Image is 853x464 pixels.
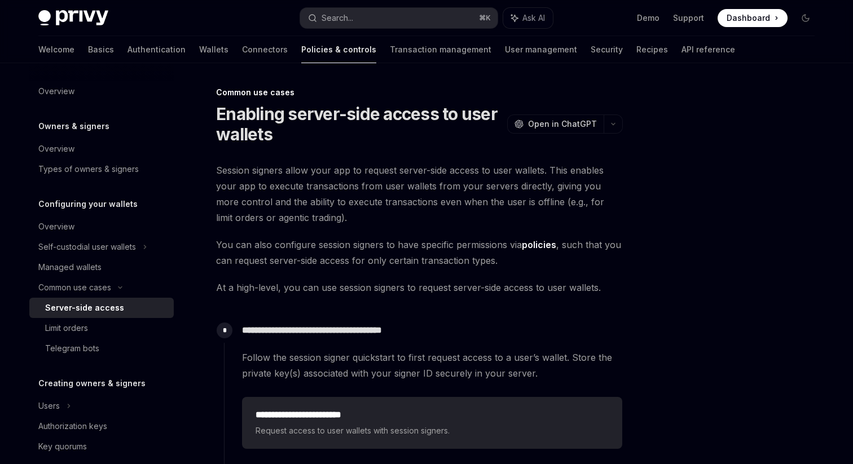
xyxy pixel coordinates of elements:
[322,11,353,25] div: Search...
[216,87,623,98] div: Common use cases
[38,240,136,254] div: Self-custodial user wallets
[29,139,174,159] a: Overview
[29,298,174,318] a: Server-side access
[301,36,376,63] a: Policies & controls
[38,162,139,176] div: Types of owners & signers
[390,36,491,63] a: Transaction management
[673,12,704,24] a: Support
[681,36,735,63] a: API reference
[216,162,623,226] span: Session signers allow your app to request server-side access to user wallets. This enables your a...
[38,377,146,390] h5: Creating owners & signers
[242,36,288,63] a: Connectors
[29,318,174,338] a: Limit orders
[38,85,74,98] div: Overview
[479,14,491,23] span: ⌘ K
[29,257,174,277] a: Managed wallets
[38,10,108,26] img: dark logo
[127,36,186,63] a: Authentication
[29,416,174,436] a: Authorization keys
[503,8,553,28] button: Ask AI
[38,197,138,211] h5: Configuring your wallets
[88,36,114,63] a: Basics
[522,12,545,24] span: Ask AI
[727,12,770,24] span: Dashboard
[38,142,74,156] div: Overview
[522,239,556,251] a: policies
[216,104,503,144] h1: Enabling server-side access to user wallets
[29,159,174,179] a: Types of owners & signers
[45,301,124,315] div: Server-side access
[216,237,623,268] span: You can also configure session signers to have specific permissions via , such that you can reque...
[797,9,815,27] button: Toggle dark mode
[216,280,623,295] span: At a high-level, you can use session signers to request server-side access to user wallets.
[45,342,99,355] div: Telegram bots
[718,9,788,27] a: Dashboard
[199,36,228,63] a: Wallets
[45,321,88,335] div: Limit orders
[29,216,174,237] a: Overview
[636,36,668,63] a: Recipes
[38,281,111,294] div: Common use cases
[505,36,577,63] a: User management
[38,260,102,274] div: Managed wallets
[29,436,174,457] a: Key quorums
[38,440,87,453] div: Key quorums
[528,118,597,130] span: Open in ChatGPT
[637,12,659,24] a: Demo
[38,399,60,413] div: Users
[507,114,604,134] button: Open in ChatGPT
[29,81,174,101] a: Overview
[256,424,609,438] span: Request access to user wallets with session signers.
[38,220,74,233] div: Overview
[38,419,107,433] div: Authorization keys
[300,8,498,28] button: Search...⌘K
[38,120,109,133] h5: Owners & signers
[242,350,622,381] span: Follow the session signer quickstart to first request access to a user’s wallet. Store the privat...
[38,36,74,63] a: Welcome
[591,36,623,63] a: Security
[29,338,174,359] a: Telegram bots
